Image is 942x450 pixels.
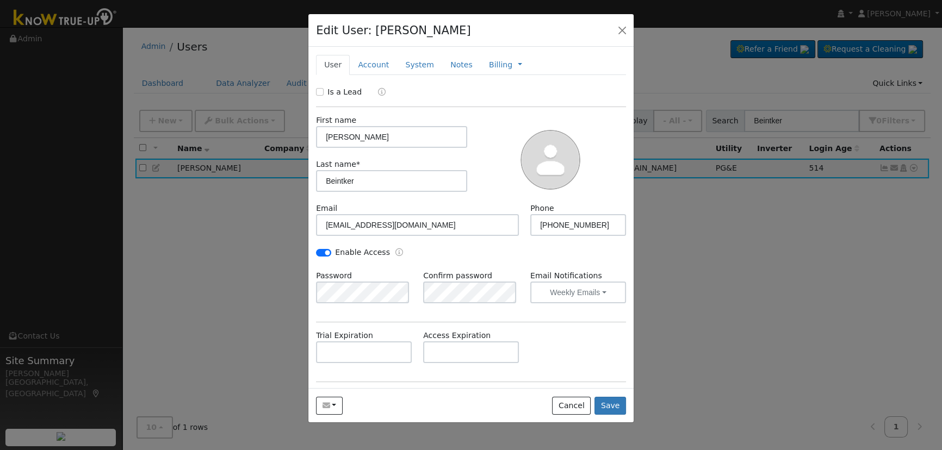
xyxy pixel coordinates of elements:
a: Account [350,55,397,75]
label: Email [316,203,337,214]
button: beintker77@yahoo.com [316,397,343,415]
button: Cancel [552,397,591,415]
h4: Edit User: [PERSON_NAME] [316,22,471,39]
label: Confirm password [423,270,492,282]
label: Enable Access [335,247,390,258]
button: Save [594,397,626,415]
button: Weekly Emails [530,282,626,303]
label: First name [316,115,356,126]
label: Is a Lead [327,86,362,98]
label: Password [316,270,352,282]
a: Enable Access [395,247,403,259]
span: Required [356,160,360,168]
a: Notes [442,55,481,75]
label: Access Expiration [423,330,491,341]
label: Email Notifications [530,270,626,282]
a: Billing [489,59,512,71]
a: System [397,55,442,75]
label: Last name [316,159,360,170]
label: Trial Expiration [316,330,373,341]
a: Lead [370,86,386,99]
label: Phone [530,203,554,214]
a: User [316,55,350,75]
input: Is a Lead [316,88,324,96]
